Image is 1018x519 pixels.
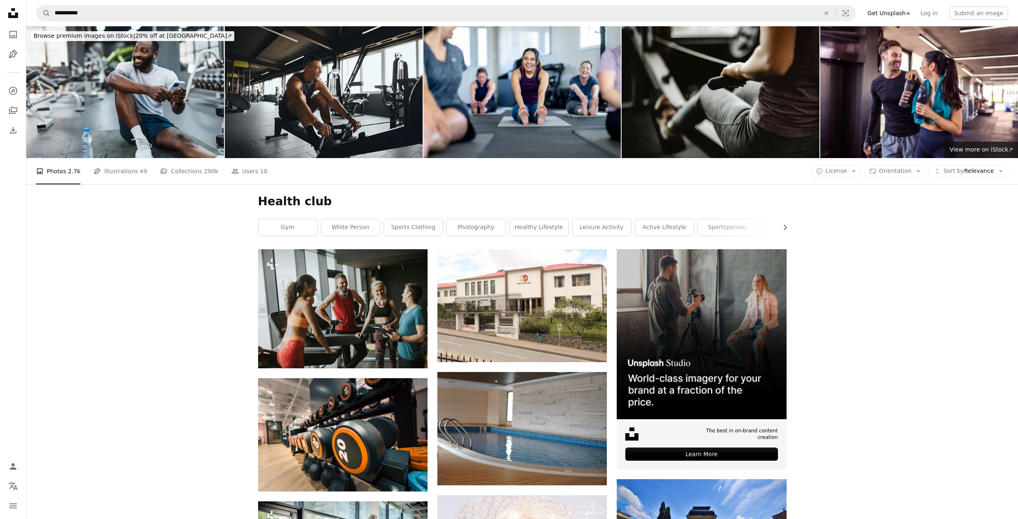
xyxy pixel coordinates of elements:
a: Get Unsplash+ [862,7,915,20]
img: Close up of unrecognizable woman exercising on rowing machine in a gym. [622,26,819,158]
button: Search Unsplash [37,5,50,21]
span: View more on iStock ↗ [949,146,1013,153]
span: 10 [260,167,268,176]
span: Browse premium images on iStock | [34,32,135,39]
a: sportsperson [698,219,757,236]
a: Group of young people in sportswear talking in a gym after a workout [258,305,428,312]
a: Download History [5,122,21,138]
button: scroll list to the right [778,219,787,236]
a: Photos [5,26,21,43]
a: adult [761,219,819,236]
a: leisure activity [572,219,631,236]
a: Log in / Sign up [5,458,21,475]
a: Illustrations [5,46,21,62]
img: Women Stretching [423,26,621,158]
span: 290k [204,167,218,176]
a: photography [447,219,506,236]
a: blue swimming pool near brown brick wall [437,425,607,432]
a: The best in on-brand content creationLearn More [617,249,786,469]
form: Find visuals sitewide [36,5,856,21]
a: Log in [915,7,943,20]
button: Submit an image [949,7,1008,20]
a: sports clothing [384,219,443,236]
img: Weights and equipment are ready for a workout. [258,378,428,491]
button: Clear [817,5,835,21]
button: Sort byRelevance [929,165,1008,178]
span: The best in on-brand content creation [684,427,778,441]
button: License [811,165,862,178]
a: Weights and equipment are ready for a workout. [258,431,428,438]
a: white person [321,219,380,236]
span: 49 [140,167,147,176]
a: Illustrations 49 [94,158,147,184]
span: Orientation [879,168,911,174]
span: Relevance [943,167,994,175]
img: Two gym partners walk through the gym with water bottles and towel. [820,26,1018,158]
span: 20% off at [GEOGRAPHIC_DATA] ↗ [34,32,232,39]
a: a white building with a red roof next to a street [437,302,607,309]
img: Man resting with smartphone in gym [26,26,224,158]
a: Collections 290k [160,158,218,184]
span: Sort by [943,168,964,174]
a: Browse premium images on iStock|20% off at [GEOGRAPHIC_DATA]↗ [26,26,239,46]
a: Collections [5,102,21,119]
button: Language [5,478,21,494]
button: Orientation [865,165,926,178]
img: file-1631678316303-ed18b8b5cb9cimage [625,427,638,441]
div: Learn More [625,448,778,461]
a: Users 10 [231,158,268,184]
h1: Health club [258,194,787,209]
a: healthy lifestyle [510,219,568,236]
button: Menu [5,498,21,514]
span: License [826,168,847,174]
img: Cheerful attractive man smiling while using rowing machine in contemporary gym [225,26,423,158]
a: gym [259,219,317,236]
button: Visual search [836,5,856,21]
img: file-1715651741414-859baba4300dimage [617,249,786,419]
a: active lifestyle [635,219,694,236]
a: Explore [5,83,21,99]
img: Group of young people in sportswear talking in a gym after a workout [258,249,428,368]
img: blue swimming pool near brown brick wall [437,372,607,485]
a: View more on iStock↗ [945,142,1018,158]
img: a white building with a red roof next to a street [437,249,607,362]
